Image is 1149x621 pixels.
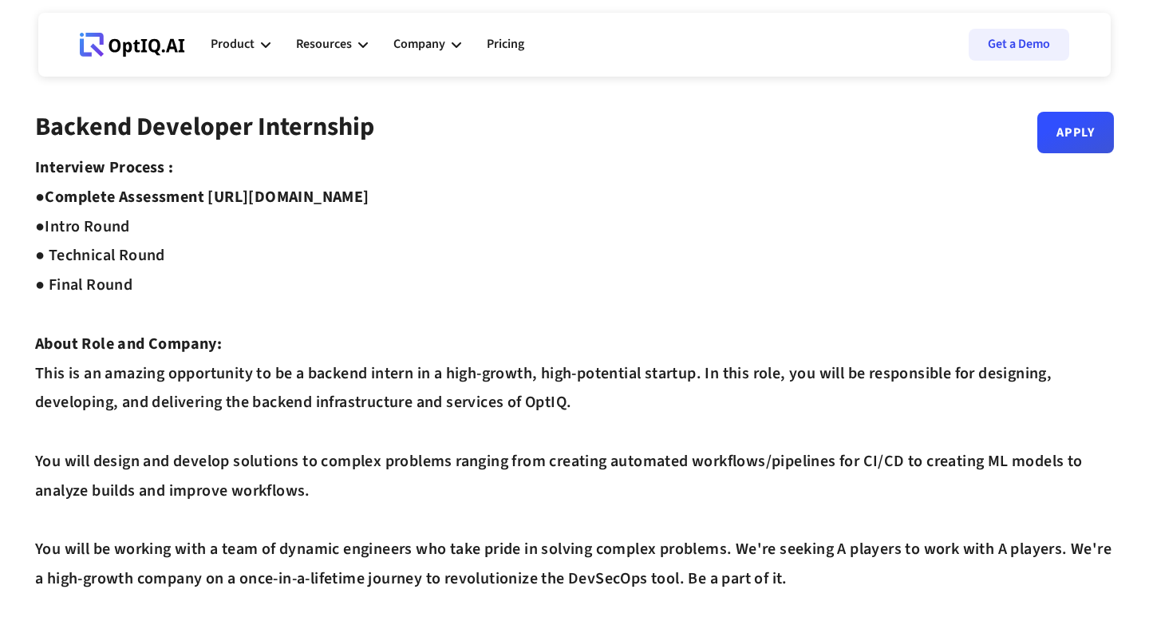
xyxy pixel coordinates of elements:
div: Company [393,21,461,69]
div: Resources [296,34,352,55]
strong: Complete Assessment [URL][DOMAIN_NAME] ● [35,186,369,238]
strong: About Role and Company: [35,333,222,355]
a: Get a Demo [969,29,1069,61]
div: Product [211,21,270,69]
a: Pricing [487,21,524,69]
a: Apply [1037,112,1114,153]
strong: Backend Developer Internship [35,109,374,145]
div: Company [393,34,445,55]
strong: Interview Process : [35,156,174,179]
div: Resources [296,21,368,69]
div: Webflow Homepage [80,56,81,57]
a: Webflow Homepage [80,21,185,69]
div: Product [211,34,255,55]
